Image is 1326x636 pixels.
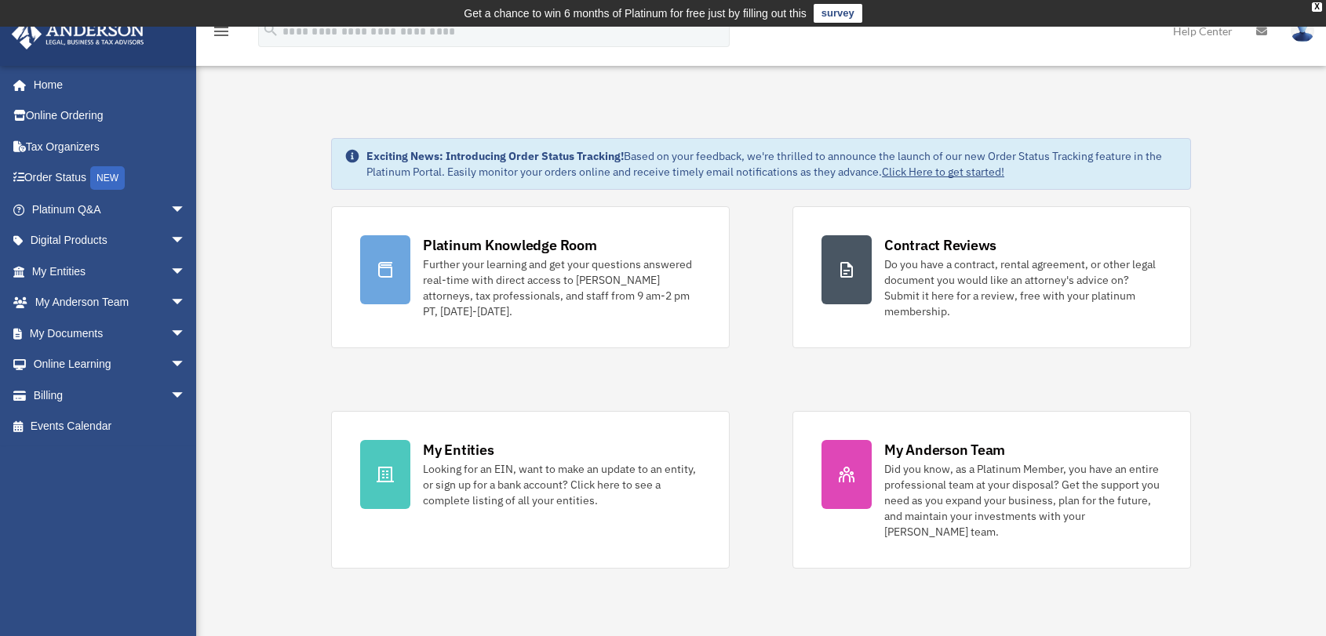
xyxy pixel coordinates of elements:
span: arrow_drop_down [170,256,202,288]
a: survey [814,4,862,23]
a: My Anderson Team Did you know, as a Platinum Member, you have an entire professional team at your... [792,411,1191,569]
div: close [1312,2,1322,12]
div: Do you have a contract, rental agreement, or other legal document you would like an attorney's ad... [884,256,1162,319]
div: Looking for an EIN, want to make an update to an entity, or sign up for a bank account? Click her... [423,461,701,508]
strong: Exciting News: Introducing Order Status Tracking! [366,149,624,163]
a: Order StatusNEW [11,162,209,194]
a: Platinum Knowledge Room Further your learning and get your questions answered real-time with dire... [331,206,730,348]
a: Tax Organizers [11,131,209,162]
div: Platinum Knowledge Room [423,235,597,255]
i: menu [212,22,231,41]
a: Billingarrow_drop_down [11,380,209,411]
span: arrow_drop_down [170,318,202,350]
span: arrow_drop_down [170,194,202,226]
a: Events Calendar [11,411,209,442]
a: My Documentsarrow_drop_down [11,318,209,349]
a: Online Learningarrow_drop_down [11,349,209,380]
div: Contract Reviews [884,235,996,255]
a: My Anderson Teamarrow_drop_down [11,287,209,318]
div: Further your learning and get your questions answered real-time with direct access to [PERSON_NAM... [423,256,701,319]
a: Home [11,69,202,100]
a: Platinum Q&Aarrow_drop_down [11,194,209,225]
i: search [262,21,279,38]
div: Did you know, as a Platinum Member, you have an entire professional team at your disposal? Get th... [884,461,1162,540]
img: User Pic [1291,20,1314,42]
div: Get a chance to win 6 months of Platinum for free just by filling out this [464,4,807,23]
a: menu [212,27,231,41]
span: arrow_drop_down [170,380,202,412]
span: arrow_drop_down [170,225,202,257]
a: Online Ordering [11,100,209,132]
span: arrow_drop_down [170,287,202,319]
a: Contract Reviews Do you have a contract, rental agreement, or other legal document you would like... [792,206,1191,348]
div: Based on your feedback, we're thrilled to announce the launch of our new Order Status Tracking fe... [366,148,1178,180]
span: arrow_drop_down [170,349,202,381]
a: My Entities Looking for an EIN, want to make an update to an entity, or sign up for a bank accoun... [331,411,730,569]
div: My Anderson Team [884,440,1005,460]
div: My Entities [423,440,494,460]
a: Digital Productsarrow_drop_down [11,225,209,256]
div: NEW [90,166,125,190]
a: My Entitiesarrow_drop_down [11,256,209,287]
img: Anderson Advisors Platinum Portal [7,19,149,49]
a: Click Here to get started! [882,165,1004,179]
